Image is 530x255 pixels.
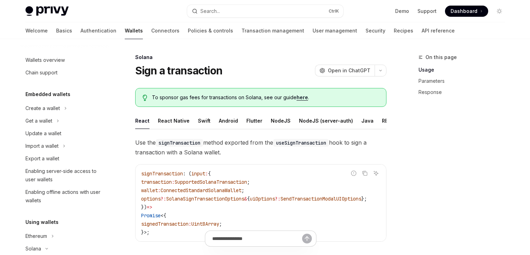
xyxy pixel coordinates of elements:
span: <{ [161,212,166,219]
button: Copy the contents from the code block [360,169,369,178]
h1: Sign a transaction [135,64,223,77]
a: Chain support [20,66,109,79]
button: Swift [198,112,210,129]
span: { [247,196,250,202]
button: NodeJS (server-auth) [299,112,353,129]
a: Support [417,8,437,15]
span: Use the method exported from the hook to sign a transaction with a Solana wallet. [135,138,386,157]
h5: Embedded wallets [25,90,70,99]
a: Parameters [418,75,510,87]
a: here [297,94,308,101]
span: On this page [425,53,457,61]
button: Toggle Solana section [20,242,109,255]
span: SolanaSignTransactionOptions [166,196,244,202]
span: }) [141,204,147,210]
div: Enabling offline actions with user wallets [25,188,105,205]
button: Android [219,112,238,129]
button: Java [361,112,374,129]
img: light logo [25,6,69,16]
span: Uint8Array [191,221,219,227]
span: & [244,196,247,202]
div: Solana [25,245,41,253]
button: Toggle Get a wallet section [20,115,109,127]
span: : [189,221,191,227]
span: input [191,170,205,177]
div: Wallets overview [25,56,65,64]
span: options [141,196,161,202]
a: Dashboard [445,6,488,17]
button: Open in ChatGPT [315,65,375,76]
span: ; [247,179,250,185]
a: Wallets [125,22,143,39]
a: Connectors [151,22,179,39]
span: SendTransactionModalUIOptions [281,196,361,202]
a: Response [418,87,510,98]
input: Ask a question... [212,231,302,246]
a: Usage [418,64,510,75]
div: Get a wallet [25,117,52,125]
div: Export a wallet [25,154,59,163]
svg: Tip [143,95,147,101]
a: Wallets overview [20,54,109,66]
a: Export a wallet [20,152,109,165]
button: React Native [158,112,190,129]
span: transaction [141,179,172,185]
div: Create a wallet [25,104,60,112]
a: Authentication [80,22,116,39]
a: API reference [422,22,455,39]
button: REST API [382,112,404,129]
a: Basics [56,22,72,39]
span: wallet [141,187,158,194]
span: : [205,170,208,177]
button: NodeJS [271,112,291,129]
div: Search... [200,7,220,15]
a: User management [313,22,357,39]
span: ; [219,221,222,227]
button: Toggle Create a wallet section [20,102,109,115]
button: React [135,112,149,129]
button: Toggle Import a wallet section [20,140,109,152]
div: Solana [135,54,386,61]
code: useSignTransaction [273,139,329,147]
a: Transaction management [241,22,304,39]
div: Update a wallet [25,129,61,138]
div: Enabling server-side access to user wallets [25,167,105,184]
span: ?: [161,196,166,202]
button: Toggle dark mode [494,6,505,17]
span: signedTransaction [141,221,189,227]
span: : ( [183,170,191,177]
button: Report incorrect code [349,169,358,178]
span: ; [241,187,244,194]
span: ConnectedStandardSolanaWallet [161,187,241,194]
a: Welcome [25,22,48,39]
a: Demo [395,8,409,15]
span: { [208,170,211,177]
button: Flutter [246,112,262,129]
span: uiOptions [250,196,275,202]
div: Import a wallet [25,142,59,150]
button: Toggle Ethereum section [20,230,109,242]
span: signTransaction [141,170,183,177]
button: Ask AI [371,169,381,178]
span: Dashboard [451,8,477,15]
span: SupportedSolanaTransaction [175,179,247,185]
code: signTransaction [156,139,203,147]
div: Chain support [25,68,57,77]
a: Recipes [394,22,413,39]
span: Promise [141,212,161,219]
div: Ethereum [25,232,47,240]
span: => [147,204,152,210]
span: }; [361,196,367,202]
span: Ctrl K [329,8,339,14]
span: : [158,187,161,194]
span: ?: [275,196,281,202]
span: Open in ChatGPT [328,67,370,74]
button: Open search [187,5,343,17]
span: To sponsor gas fees for transactions on Solana, see our guide . [152,94,379,101]
a: Enabling offline actions with user wallets [20,186,109,207]
a: Security [366,22,385,39]
a: Enabling server-side access to user wallets [20,165,109,186]
button: Send message [302,234,312,243]
h5: Using wallets [25,218,59,226]
a: Update a wallet [20,127,109,140]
